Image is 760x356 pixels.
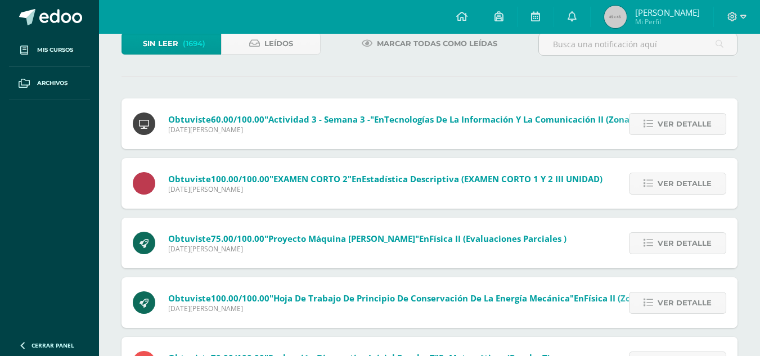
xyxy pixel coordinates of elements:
[264,33,293,54] span: Leídos
[9,34,90,67] a: Mis cursos
[384,114,632,125] span: Tecnologías de la Información y la Comunicación II (Zona)
[143,33,178,54] span: Sin leer
[269,173,352,184] span: "EXAMEN CORTO 2"
[635,17,700,26] span: Mi Perfil
[264,114,374,125] span: "Actividad 3 - Semana 3 -"
[211,173,269,184] span: 100.00/100.00
[168,173,602,184] span: Obtuviste en
[32,341,74,349] span: Cerrar panel
[221,33,321,55] a: Leídos
[348,33,511,55] a: Marcar todas como leídas
[429,233,566,244] span: Física II (Evaluaciones parciales )
[362,173,602,184] span: Estadística Descriptiva (EXAMEN CORTO 1 Y 2 III UNIDAD)
[168,125,632,134] span: [DATE][PERSON_NAME]
[168,244,566,254] span: [DATE][PERSON_NAME]
[635,7,700,18] span: [PERSON_NAME]
[122,33,221,55] a: Sin leer(1694)
[37,46,73,55] span: Mis cursos
[658,173,712,194] span: Ver detalle
[211,233,264,244] span: 75.00/100.00
[183,33,205,54] span: (1694)
[9,67,90,100] a: Archivos
[264,233,419,244] span: "Proyecto máquina [PERSON_NAME]"
[168,233,566,244] span: Obtuviste en
[539,33,737,55] input: Busca una notificación aquí
[658,292,712,313] span: Ver detalle
[211,114,264,125] span: 60.00/100.00
[658,114,712,134] span: Ver detalle
[211,292,269,304] span: 100.00/100.00
[37,79,68,88] span: Archivos
[168,114,632,125] span: Obtuviste en
[269,292,574,304] span: "Hoja de trabajo de Principio de conservación de la energía mecánica"
[604,6,627,28] img: 45x45
[377,33,497,54] span: Marcar todas como leídas
[658,233,712,254] span: Ver detalle
[168,184,602,194] span: [DATE][PERSON_NAME]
